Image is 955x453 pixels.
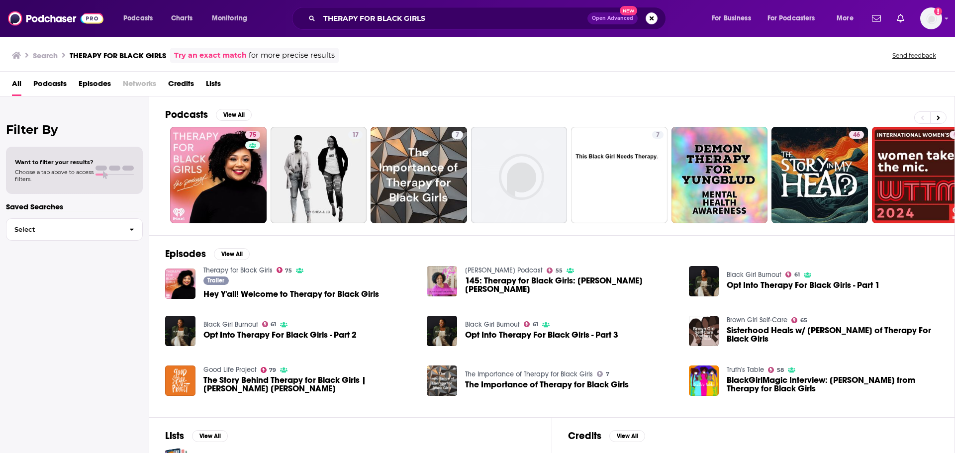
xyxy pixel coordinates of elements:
[123,11,153,25] span: Podcasts
[165,365,195,396] img: The Story Behind Therapy for Black Girls | Dr. Joy Harden Bradford
[203,266,273,274] a: Therapy for Black Girls
[165,10,198,26] a: Charts
[727,316,787,324] a: Brown Girl Self-Care
[592,16,633,21] span: Open Advanced
[203,376,415,393] span: The Story Behind Therapy for Black Girls | [PERSON_NAME] [PERSON_NAME]
[352,130,359,140] span: 17
[920,7,942,29] button: Show profile menu
[465,331,618,339] span: Opt Into Therapy For Black Girls - Part 3
[768,367,784,373] a: 58
[203,290,379,298] span: Hey Y'all! Welcome to Therapy for Black Girls
[6,218,143,241] button: Select
[727,365,764,374] a: Truth's Table
[853,130,860,140] span: 46
[727,271,781,279] a: Black Girl Burnout
[689,365,719,396] a: BlackGirlMagic Interview: Dr. Joy Bradford from Therapy for Black Girls
[203,331,357,339] a: Opt Into Therapy For Black Girls - Part 2
[689,266,719,296] img: Opt Into Therapy For Black Girls - Part 1
[620,6,638,15] span: New
[689,316,719,346] a: Sisterhood Heals w/ Dr Joy of Therapy For Black Girls
[168,76,194,96] a: Credits
[837,11,854,25] span: More
[893,10,908,27] a: Show notifications dropdown
[15,169,94,182] span: Choose a tab above to access filters.
[70,51,166,60] h3: THERAPY FOR BLACK GIRLS
[427,316,457,346] img: Opt Into Therapy For Black Girls - Part 3
[170,127,267,223] a: 75
[79,76,111,96] span: Episodes
[12,76,21,96] a: All
[606,372,609,376] span: 7
[597,371,609,377] a: 7
[761,10,830,26] button: open menu
[727,281,880,289] a: Opt Into Therapy For Black Girls - Part 1
[849,131,864,139] a: 46
[6,122,143,137] h2: Filter By
[889,51,939,60] button: Send feedback
[207,277,224,283] span: Trailer
[427,266,457,296] img: 145: Therapy for Black Girls: Dr. Joy Harden Bradford
[568,430,645,442] a: CreditsView All
[524,321,538,327] a: 61
[777,368,784,372] span: 58
[33,76,67,96] a: Podcasts
[165,108,208,121] h2: Podcasts
[556,269,563,273] span: 55
[15,159,94,166] span: Want to filter your results?
[212,11,247,25] span: Monitoring
[465,370,593,378] a: The Importance of Therapy for Black Girls
[571,127,668,223] a: 7
[427,365,457,396] img: The Importance of Therapy for Black Girls
[261,367,277,373] a: 79
[727,376,939,393] span: BlackGirlMagic Interview: [PERSON_NAME] from Therapy for Black Girls
[920,7,942,29] span: Logged in as Maria.Tullin
[271,322,276,327] span: 61
[533,322,538,327] span: 61
[868,10,885,27] a: Show notifications dropdown
[203,376,415,393] a: The Story Behind Therapy for Black Girls | Dr. Joy Harden Bradford
[6,202,143,211] p: Saved Searches
[203,320,258,329] a: Black Girl Burnout
[171,11,192,25] span: Charts
[301,7,675,30] div: Search podcasts, credits, & more...
[767,11,815,25] span: For Podcasters
[123,76,156,96] span: Networks
[214,248,250,260] button: View All
[785,272,800,277] a: 61
[830,10,866,26] button: open menu
[277,267,292,273] a: 75
[216,109,252,121] button: View All
[465,276,677,293] a: 145: Therapy for Black Girls: Dr. Joy Harden Bradford
[319,10,587,26] input: Search podcasts, credits, & more...
[934,7,942,15] svg: Add a profile image
[794,272,800,277] span: 61
[348,131,363,139] a: 17
[465,266,543,274] a: Myleik Teele's Podcast
[116,10,166,26] button: open menu
[205,10,260,26] button: open menu
[249,130,256,140] span: 75
[165,269,195,299] img: Hey Y'all! Welcome to Therapy for Black Girls
[791,317,807,323] a: 65
[547,268,563,273] a: 55
[269,368,276,372] span: 79
[33,51,58,60] h3: Search
[192,430,228,442] button: View All
[652,131,664,139] a: 7
[165,430,228,442] a: ListsView All
[262,321,277,327] a: 61
[568,430,601,442] h2: Credits
[465,380,629,389] a: The Importance of Therapy for Black Girls
[165,248,206,260] h2: Episodes
[206,76,221,96] a: Lists
[727,376,939,393] a: BlackGirlMagic Interview: Dr. Joy Bradford from Therapy for Black Girls
[249,50,335,61] span: for more precise results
